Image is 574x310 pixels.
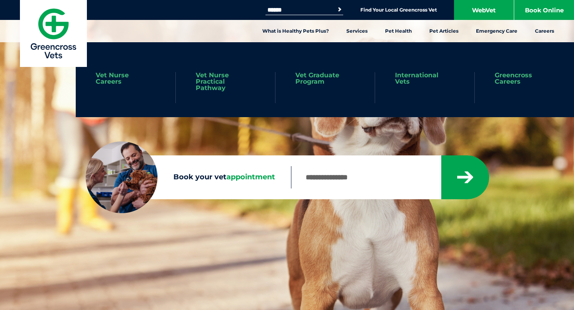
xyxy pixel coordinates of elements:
a: Greencross Careers [495,72,554,85]
a: Vet Graduate Program [295,72,355,85]
a: Services [338,20,376,42]
a: Vet Nurse Careers [96,72,155,85]
a: Careers [526,20,563,42]
a: Emergency Care [467,20,526,42]
a: Pet Health [376,20,421,42]
label: Book your vet [86,171,291,183]
a: Pet Articles [421,20,467,42]
a: What is Healthy Pets Plus? [254,20,338,42]
a: Find Your Local Greencross Vet [360,7,437,13]
a: Vet Nurse Practical Pathway [196,72,255,91]
a: International Vets [395,72,454,85]
span: appointment [226,173,275,181]
button: Search [336,6,344,14]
